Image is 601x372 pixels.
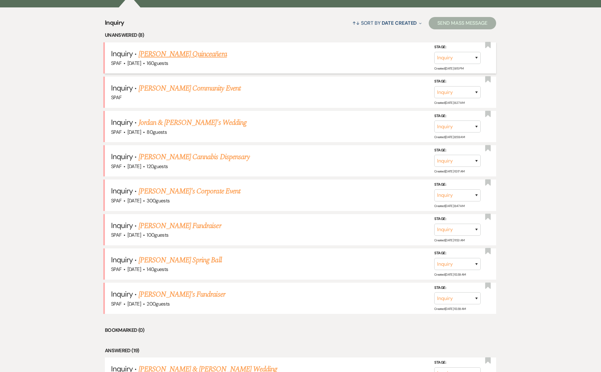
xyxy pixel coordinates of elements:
span: Created: [DATE] 10:39 AM [434,307,466,311]
li: Unanswered (8) [105,31,496,39]
span: SPAF [111,60,122,66]
span: Inquiry [111,83,133,93]
span: Created: [DATE] 8:59 AM [434,135,465,139]
a: Jordan & [PERSON_NAME]'s Wedding [139,117,247,128]
span: [DATE] [127,197,141,204]
label: Stage: [434,147,481,154]
span: 200 guests [147,301,170,307]
span: Created: [DATE] 11:53 AM [434,238,464,242]
span: [DATE] [127,266,141,273]
span: Created: [DATE] 10:39 AM [434,273,466,277]
label: Stage: [434,250,481,257]
span: SPAF [111,232,122,238]
span: SPAF [111,163,122,170]
span: Inquiry [111,186,133,196]
span: 100 guests [147,232,168,238]
label: Stage: [434,44,481,51]
span: SPAF [111,301,122,307]
span: SPAF [111,94,122,101]
span: Date Created [382,20,417,26]
label: Stage: [434,181,481,188]
button: Send Mass Message [429,17,496,29]
span: [DATE] [127,129,141,135]
span: SPAF [111,197,122,204]
li: Bookmarked (0) [105,326,496,334]
span: Created: [DATE] 8:27 AM [434,101,464,105]
span: Created: [DATE] 8:47 AM [434,204,464,208]
label: Stage: [434,216,481,222]
label: Stage: [434,113,481,120]
span: SPAF [111,129,122,135]
span: SPAF [111,266,122,273]
span: Inquiry [111,221,133,230]
span: Created: [DATE] 10:17 AM [434,169,464,173]
button: Sort By Date Created [350,15,424,31]
span: Inquiry [105,18,124,31]
span: [DATE] [127,232,141,238]
span: Inquiry [111,152,133,161]
label: Stage: [434,359,481,366]
label: Stage: [434,78,481,85]
a: [PERSON_NAME] Cannabis Dispensary [139,151,250,163]
span: Inquiry [111,289,133,299]
span: Inquiry [111,49,133,58]
span: Inquiry [111,255,133,264]
span: [DATE] [127,60,141,66]
a: [PERSON_NAME] Spring Ball [139,255,222,266]
span: ↑↓ [352,20,360,26]
span: Inquiry [111,117,133,127]
span: Created: [DATE] 9:15 PM [434,66,463,70]
span: 140 guests [147,266,168,273]
span: 300 guests [147,197,170,204]
a: [PERSON_NAME] Quinceañera [139,49,227,60]
span: [DATE] [127,301,141,307]
a: [PERSON_NAME] Fundraiser [139,220,221,231]
label: Stage: [434,285,481,291]
span: [DATE] [127,163,141,170]
a: [PERSON_NAME]'s Fundraiser [139,289,225,300]
span: 120 guests [147,163,168,170]
span: 160 guests [147,60,168,66]
span: 80 guests [147,129,167,135]
a: [PERSON_NAME]'s Corporate Event [139,186,240,197]
li: Answered (19) [105,347,496,355]
a: [PERSON_NAME] Community Event [139,83,241,94]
